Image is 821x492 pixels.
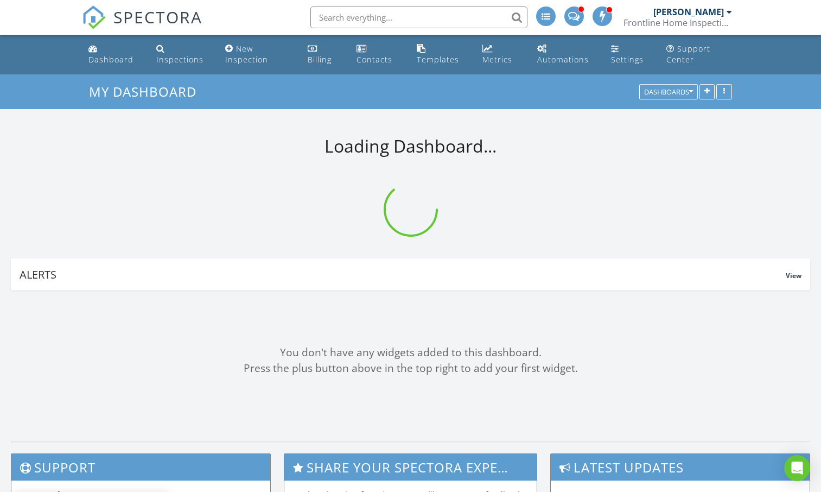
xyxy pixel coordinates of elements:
a: Dashboard [84,39,143,70]
div: Billing [308,54,332,65]
button: Dashboards [639,85,698,100]
h3: Latest Updates [551,454,810,481]
div: Alerts [20,267,786,282]
h3: Support [11,454,270,481]
div: Dashboard [88,54,133,65]
img: The Best Home Inspection Software - Spectora [82,5,106,29]
div: [PERSON_NAME] [653,7,724,17]
div: Press the plus button above in the top right to add your first widget. [11,361,810,376]
a: SPECTORA [82,15,202,37]
a: Support Center [662,39,736,70]
h3: Share Your Spectora Experience [284,454,537,481]
a: Inspections [152,39,212,70]
a: New Inspection [221,39,295,70]
div: New Inspection [225,43,268,65]
a: Settings [607,39,653,70]
a: Billing [303,39,344,70]
div: Open Intercom Messenger [784,455,810,481]
a: My Dashboard [89,83,206,100]
div: Automations [537,54,589,65]
div: Contacts [357,54,392,65]
input: Search everything... [310,7,527,28]
div: Inspections [156,54,203,65]
div: Settings [611,54,644,65]
span: SPECTORA [113,5,202,28]
div: Support Center [666,43,710,65]
a: Metrics [478,39,524,70]
div: Dashboards [644,89,693,96]
div: You don't have any widgets added to this dashboard. [11,345,810,361]
a: Templates [412,39,469,70]
a: Contacts [352,39,404,70]
div: Templates [417,54,459,65]
a: Automations (Advanced) [533,39,598,70]
div: Metrics [482,54,512,65]
div: Frontline Home Inspections [623,17,732,28]
span: View [786,271,801,280]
